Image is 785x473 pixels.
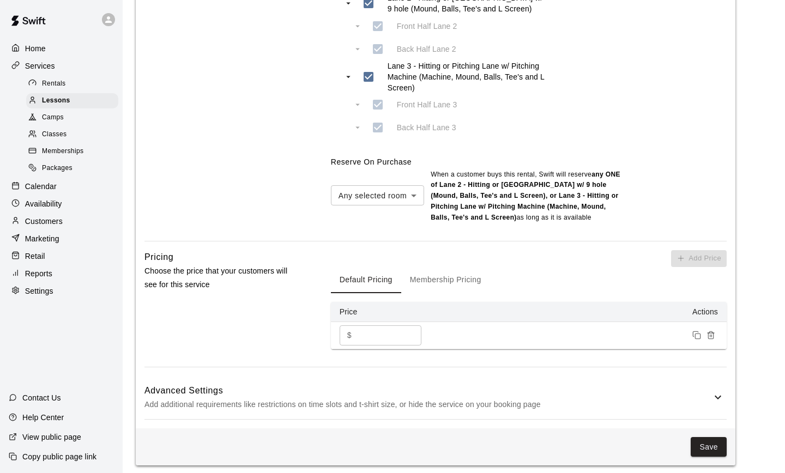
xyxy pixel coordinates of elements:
p: Copy public page link [22,451,96,462]
h6: Pricing [144,250,173,264]
div: Classes [26,127,118,142]
p: Reports [25,268,52,279]
a: Memberships [26,143,123,160]
p: Add additional requirements like restrictions on time slots and t-shirt size, or hide the service... [144,398,711,411]
p: Services [25,60,55,71]
a: Reports [9,265,114,282]
div: Lessons [26,93,118,108]
h6: Advanced Settings [144,384,711,398]
div: Packages [26,161,118,176]
span: Classes [42,129,67,140]
button: Remove price [704,328,718,342]
div: Any selected room [331,185,424,205]
span: Memberships [42,146,83,157]
p: Availability [25,198,62,209]
p: Back Half Lane 3 [397,122,456,133]
button: Duplicate price [690,328,704,342]
p: View public page [22,432,81,442]
p: Contact Us [22,392,61,403]
p: When a customer buys this rental , Swift will reserve as long as it is available [431,169,621,224]
th: Actions [440,302,727,322]
p: $ [347,330,352,341]
p: Retail [25,251,45,262]
span: Camps [42,112,64,123]
a: Home [9,40,114,57]
a: Rentals [26,75,123,92]
th: Price [331,302,440,322]
p: Choose the price that your customers will see for this service [144,264,296,292]
label: Reserve On Purchase [331,157,412,166]
div: Camps [26,110,118,125]
a: Camps [26,110,123,126]
div: Memberships [26,144,118,159]
a: Services [9,58,114,74]
span: Lessons [42,95,70,106]
p: Front Half Lane 3 [397,99,457,110]
a: Packages [26,160,123,177]
span: Packages [42,163,73,174]
a: Retail [9,248,114,264]
p: Customers [25,216,63,227]
p: Marketing [25,233,59,244]
a: Customers [9,213,114,229]
a: Availability [9,196,114,212]
p: Help Center [22,412,64,423]
button: Membership Pricing [401,267,490,293]
a: Settings [9,283,114,299]
p: Settings [25,286,53,296]
p: Lane 3 - Hitting or Pitching Lane w/ Pitching Machine (Machine, Mound, Balls, Tee's and L Screen) [388,60,545,93]
button: Default Pricing [331,267,401,293]
div: Rentals [26,76,118,92]
p: Home [25,43,46,54]
p: Calendar [25,181,57,192]
span: Rentals [42,78,66,89]
p: Front Half Lane 2 [397,21,457,32]
button: Save [691,437,727,457]
b: any ONE of Lane 2 - Hitting or [GEOGRAPHIC_DATA] w/ 9 hole (Mound, Balls, Tee's and L Screen), or... [431,171,620,222]
p: Back Half Lane 2 [397,44,456,54]
a: Calendar [9,178,114,195]
a: Lessons [26,92,123,109]
a: Classes [26,126,123,143]
a: Marketing [9,231,114,247]
div: Advanced SettingsAdd additional requirements like restrictions on time slots and t-shirt size, or... [144,376,727,419]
